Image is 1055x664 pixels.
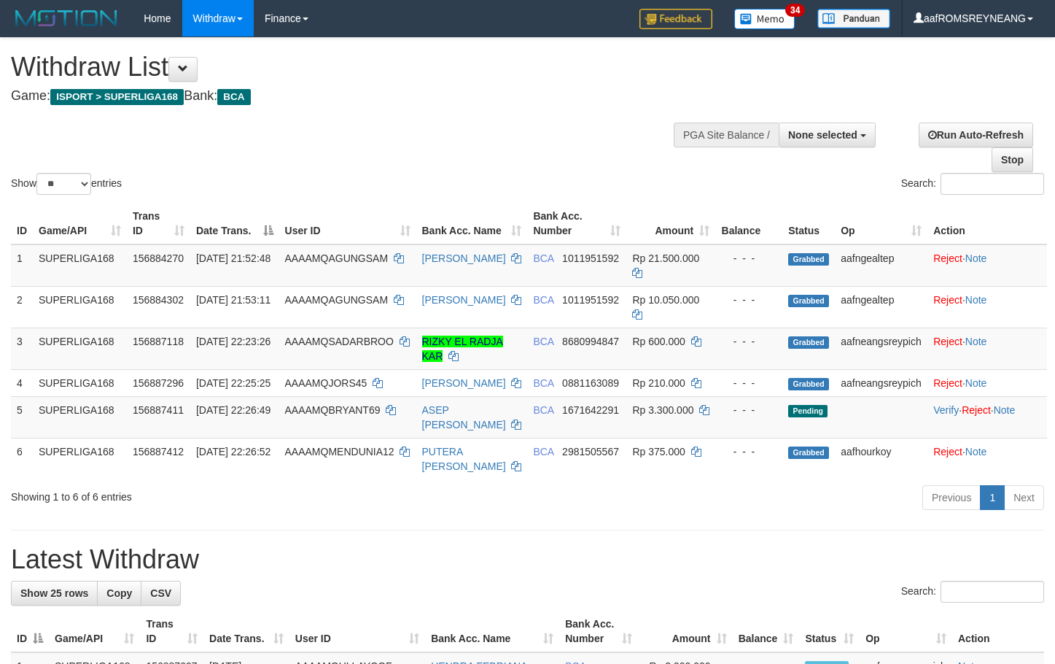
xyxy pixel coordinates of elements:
a: [PERSON_NAME] [422,377,506,389]
span: AAAAMQBRYANT69 [285,404,381,416]
a: Run Auto-Refresh [919,123,1033,147]
h1: Latest Withdraw [11,545,1044,574]
th: Game/API: activate to sort column ascending [49,611,140,652]
th: ID: activate to sort column descending [11,611,49,652]
span: [DATE] 22:23:26 [196,336,270,347]
a: Stop [992,147,1033,172]
td: aafngealtep [835,244,927,287]
span: Rp 210.000 [632,377,685,389]
td: · [927,369,1047,396]
span: Copy [106,587,132,599]
a: Copy [97,581,141,606]
span: Rp 21.500.000 [632,252,699,264]
th: Balance [715,203,782,244]
a: Note [965,377,987,389]
td: SUPERLIGA168 [33,396,127,438]
a: Show 25 rows [11,581,98,606]
span: BCA [533,404,553,416]
a: Note [994,404,1016,416]
a: Reject [933,252,962,264]
td: · [927,244,1047,287]
img: MOTION_logo.png [11,7,122,29]
th: User ID: activate to sort column ascending [289,611,425,652]
td: 2 [11,286,33,328]
td: SUPERLIGA168 [33,286,127,328]
select: Showentries [36,173,91,195]
th: Bank Acc. Number: activate to sort column ascending [527,203,626,244]
div: - - - [721,251,776,266]
span: Copy 2981505567 to clipboard [562,446,619,458]
a: Next [1004,485,1044,510]
td: · [927,328,1047,369]
span: AAAAMQAGUNGSAM [285,252,389,264]
a: Reject [933,336,962,347]
span: Copy 0881163089 to clipboard [562,377,619,389]
input: Search: [941,581,1044,603]
span: Pending [788,405,828,417]
td: aafhourkoy [835,438,927,479]
span: AAAAMQJORS45 [285,377,367,389]
span: Grabbed [788,253,829,266]
a: 1 [980,485,1005,510]
img: panduan.png [817,9,890,28]
a: Verify [933,404,959,416]
span: AAAAMQMENDUNIA12 [285,446,394,458]
th: Balance: activate to sort column ascending [733,611,800,652]
a: Reject [933,377,962,389]
div: Showing 1 to 6 of 6 entries [11,484,429,504]
img: Button%20Memo.svg [734,9,795,29]
span: ISPORT > SUPERLIGA168 [50,89,184,105]
span: AAAAMQSADARBROO [285,336,394,347]
td: 1 [11,244,33,287]
span: BCA [533,336,553,347]
span: BCA [533,377,553,389]
a: Previous [922,485,981,510]
a: Reject [962,404,991,416]
th: Op: activate to sort column ascending [835,203,927,244]
span: 34 [785,4,805,17]
div: - - - [721,293,776,307]
a: Reject [933,446,962,458]
div: PGA Site Balance / [674,123,779,147]
label: Search: [901,173,1044,195]
span: BCA [217,89,250,105]
th: Bank Acc. Name: activate to sort column ascending [425,611,559,652]
a: Note [965,336,987,347]
td: aafneangsreypich [835,369,927,396]
span: [DATE] 21:52:48 [196,252,270,264]
span: BCA [533,294,553,306]
span: Copy 1011951592 to clipboard [562,294,619,306]
td: SUPERLIGA168 [33,244,127,287]
div: - - - [721,444,776,459]
span: Rp 10.050.000 [632,294,699,306]
span: Rp 375.000 [632,446,685,458]
button: None selected [779,123,876,147]
span: 156887412 [133,446,184,458]
span: Copy 1011951592 to clipboard [562,252,619,264]
span: Rp 3.300.000 [632,404,693,416]
span: 156884270 [133,252,184,264]
td: 5 [11,396,33,438]
a: ASEP [PERSON_NAME] [422,404,506,431]
a: Note [965,446,987,458]
span: Grabbed [788,295,829,307]
th: Status: activate to sort column ascending [799,611,860,652]
td: SUPERLIGA168 [33,438,127,479]
span: AAAAMQAGUNGSAM [285,294,389,306]
th: Game/API: activate to sort column ascending [33,203,127,244]
div: - - - [721,403,776,417]
a: [PERSON_NAME] [422,294,506,306]
span: Grabbed [788,447,829,459]
th: Trans ID: activate to sort column ascending [140,611,203,652]
th: Bank Acc. Name: activate to sort column ascending [416,203,528,244]
span: [DATE] 22:26:52 [196,446,270,458]
th: Trans ID: activate to sort column ascending [127,203,190,244]
a: Reject [933,294,962,306]
label: Search: [901,581,1044,603]
th: Op: activate to sort column ascending [860,611,952,652]
span: Copy 8680994847 to clipboard [562,336,619,347]
th: User ID: activate to sort column ascending [279,203,416,244]
span: [DATE] 22:26:49 [196,404,270,416]
a: Note [965,294,987,306]
td: 6 [11,438,33,479]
